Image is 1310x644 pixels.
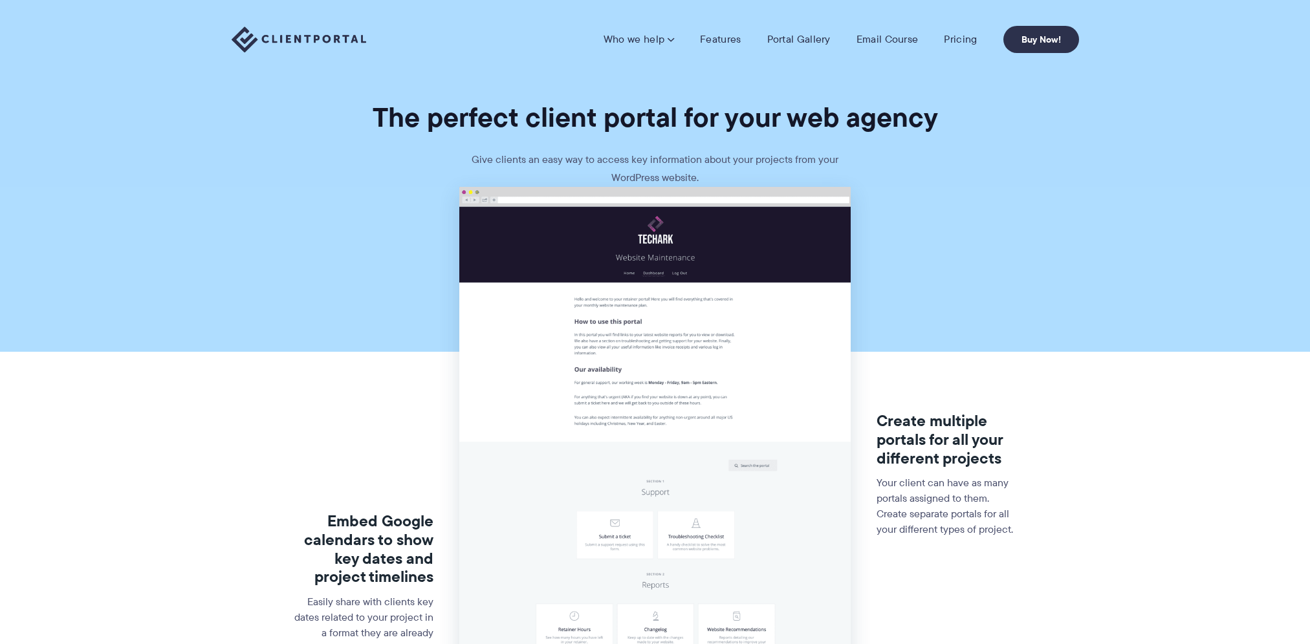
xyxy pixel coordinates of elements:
[700,33,741,46] a: Features
[857,33,919,46] a: Email Course
[1003,26,1079,53] a: Buy Now!
[944,33,977,46] a: Pricing
[877,475,1018,537] p: Your client can have as many portals assigned to them. Create separate portals for all your diffe...
[604,33,674,46] a: Who we help
[461,151,849,187] p: Give clients an easy way to access key information about your projects from your WordPress website.
[767,33,831,46] a: Portal Gallery
[877,412,1018,467] h3: Create multiple portals for all your different projects
[292,512,433,586] h3: Embed Google calendars to show key dates and project timelines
